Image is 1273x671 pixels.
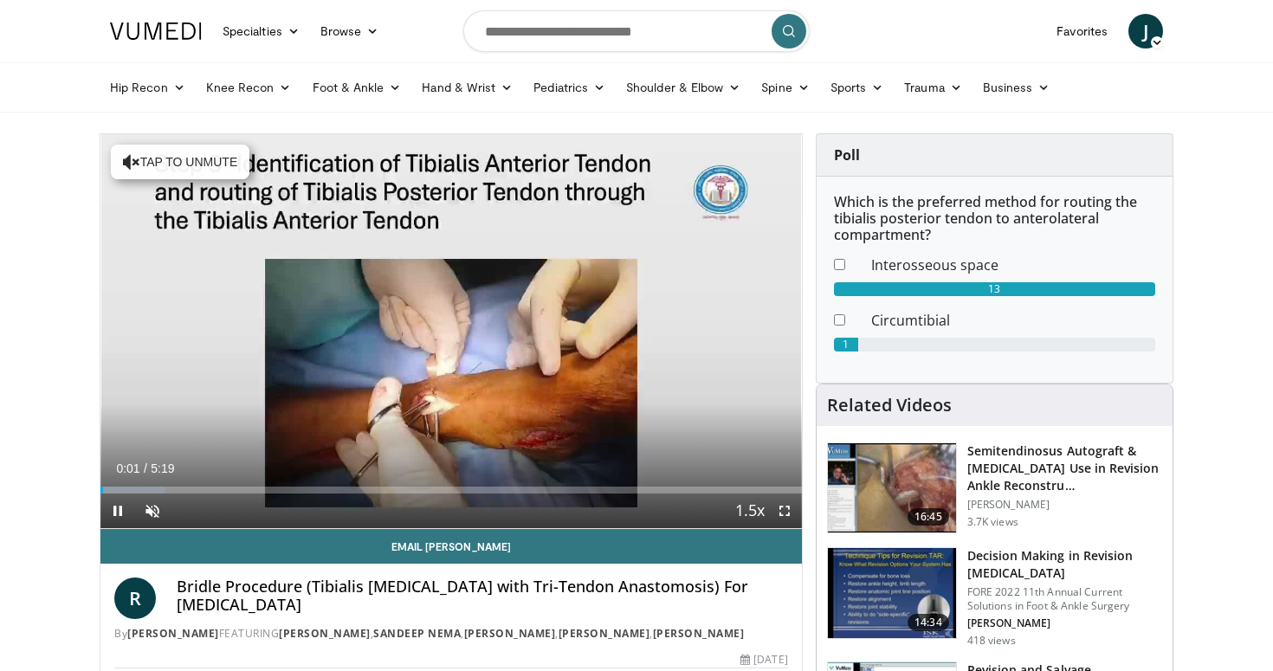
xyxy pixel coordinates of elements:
h6: Which is the preferred method for routing the tibialis posterior tendon to anterolateral compartm... [834,194,1155,244]
a: Business [973,70,1061,105]
a: Hip Recon [100,70,196,105]
button: Playback Rate [733,494,767,528]
a: R [114,577,156,619]
p: 418 views [967,634,1016,648]
dd: Circumtibial [858,310,1168,331]
img: VuMedi Logo [110,23,202,40]
input: Search topics, interventions [463,10,810,52]
h3: Semitendinosus Autograft & [MEDICAL_DATA] Use in Revision Ankle Reconstru… [967,442,1162,494]
a: [PERSON_NAME] [559,626,650,641]
p: 3.7K views [967,515,1018,529]
button: Unmute [135,494,170,528]
a: Pediatrics [523,70,616,105]
img: 0889a177-17c9-4bdf-ac3a-fa0dc2a2d730.150x105_q85_crop-smart_upscale.jpg [828,548,956,638]
a: [PERSON_NAME] [464,626,556,641]
video-js: Video Player [100,134,802,529]
a: Specialties [212,14,310,48]
div: 1 [834,338,859,352]
p: FORE 2022 11th Annual Current Solutions in Foot & Ankle Surgery [967,585,1162,613]
button: Tap to unmute [111,145,249,179]
dd: Interosseous space [858,255,1168,275]
a: [PERSON_NAME] [279,626,371,641]
div: Progress Bar [100,487,802,494]
a: [PERSON_NAME] [653,626,745,641]
button: Fullscreen [767,494,802,528]
a: Spine [751,70,819,105]
span: / [144,461,147,475]
a: Shoulder & Elbow [616,70,751,105]
button: Pause [100,494,135,528]
a: Hand & Wrist [411,70,523,105]
span: 5:19 [151,461,174,475]
span: 14:34 [908,614,949,631]
span: 0:01 [116,461,139,475]
a: Foot & Ankle [302,70,412,105]
h3: Decision Making in Revision [MEDICAL_DATA] [967,547,1162,582]
img: 279225_0003_1.png.150x105_q85_crop-smart_upscale.jpg [828,443,956,533]
span: 16:45 [908,508,949,526]
a: SANDEEP NEMA [373,626,461,641]
a: 16:45 Semitendinosus Autograft & [MEDICAL_DATA] Use in Revision Ankle Reconstru… [PERSON_NAME] 3.... [827,442,1162,534]
a: Browse [310,14,390,48]
a: Sports [820,70,895,105]
a: 14:34 Decision Making in Revision [MEDICAL_DATA] FORE 2022 11th Annual Current Solutions in Foot ... [827,547,1162,648]
strong: Poll [834,145,860,165]
a: Knee Recon [196,70,302,105]
a: Trauma [894,70,973,105]
div: [DATE] [740,652,787,668]
h4: Related Videos [827,395,952,416]
a: [PERSON_NAME] [127,626,219,641]
p: [PERSON_NAME] [967,616,1162,630]
p: [PERSON_NAME] [967,498,1162,512]
a: J [1128,14,1163,48]
h4: Bridle Procedure (Tibialis [MEDICAL_DATA] with Tri-Tendon Anastomosis) For [MEDICAL_DATA] [177,577,788,615]
div: 13 [834,282,1155,296]
a: Favorites [1046,14,1118,48]
div: By FEATURING , , , , [114,626,788,642]
a: Email [PERSON_NAME] [100,529,802,564]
